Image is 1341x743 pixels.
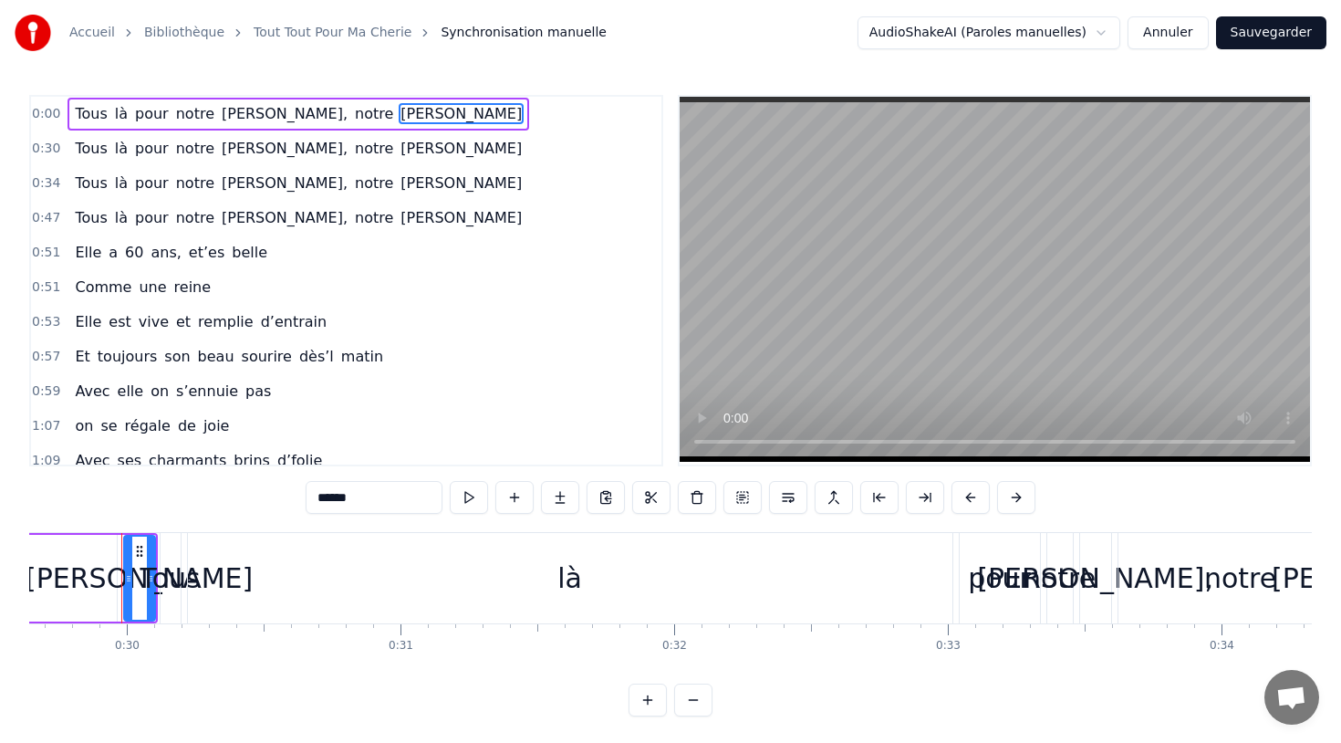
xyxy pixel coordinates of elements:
span: 1:07 [32,417,60,435]
span: Comme [73,277,133,298]
span: là [113,173,130,194]
span: [PERSON_NAME], [220,103,349,124]
span: s’ennuie [174,381,240,402]
span: Tous [73,207,109,228]
span: se [99,415,119,436]
span: là [113,103,130,124]
div: 0:32 [662,639,687,654]
span: [PERSON_NAME], [220,207,349,228]
span: toujours [96,346,160,367]
span: d’entrain [259,311,328,332]
span: son [162,346,192,367]
span: notre [174,173,216,194]
div: 0:31 [389,639,413,654]
span: est [107,311,132,332]
span: [PERSON_NAME] [399,103,524,124]
span: ses [116,450,144,471]
div: 0:34 [1210,639,1234,654]
button: Sauvegarder [1216,16,1326,49]
span: Tous [73,138,109,159]
span: sourire [240,346,294,367]
span: 0:57 [32,348,60,366]
span: notre [353,207,395,228]
span: on [149,381,171,402]
span: notre [353,173,395,194]
span: pour [133,173,171,194]
span: vive [137,311,171,332]
span: 0:51 [32,278,60,297]
span: et’es [187,242,226,263]
a: Bibliothèque [144,24,224,42]
div: Ouvrir le chat [1264,670,1319,725]
div: 0:30 [115,639,140,654]
span: a [107,242,120,263]
span: et [174,311,192,332]
span: Et [73,346,91,367]
span: une [137,277,168,298]
span: Avec [73,450,111,471]
span: beau [196,346,236,367]
div: notre [1204,558,1276,599]
span: notre [174,207,216,228]
span: 0:51 [32,244,60,262]
span: 0:00 [32,105,60,123]
div: 0:33 [936,639,961,654]
button: Annuler [1128,16,1208,49]
span: 0:30 [32,140,60,158]
span: remplie [196,311,255,332]
div: là [557,558,582,599]
span: de [176,415,198,436]
span: ans, [149,242,182,263]
span: on [73,415,95,436]
span: 1:09 [32,452,60,470]
img: youka [15,15,51,51]
span: dès’l [297,346,336,367]
span: pour [133,207,171,228]
div: pour [968,558,1031,599]
a: Accueil [69,24,115,42]
span: Avec [73,381,111,402]
span: pour [133,138,171,159]
span: [PERSON_NAME] [399,138,524,159]
span: pour [133,103,171,124]
span: 0:53 [32,313,60,331]
span: Synchronisation manuelle [441,24,607,42]
span: elle [116,381,146,402]
span: reine [172,277,213,298]
span: 0:47 [32,209,60,227]
div: [PERSON_NAME], [977,558,1213,599]
span: [PERSON_NAME], [220,138,349,159]
span: matin [339,346,385,367]
nav: breadcrumb [69,24,607,42]
span: notre [353,138,395,159]
span: 0:34 [32,174,60,193]
div: Tous [140,558,200,599]
span: Elle [73,242,103,263]
span: pas [244,381,273,402]
span: notre [174,138,216,159]
span: charmants [147,450,228,471]
span: joie [202,415,232,436]
span: belle [230,242,269,263]
span: Elle [73,311,103,332]
span: 0:59 [32,382,60,401]
span: là [113,138,130,159]
span: Tous [73,173,109,194]
span: notre [174,103,216,124]
span: notre [353,103,395,124]
span: brins [232,450,272,471]
span: d’folie [275,450,324,471]
span: [PERSON_NAME] [399,207,524,228]
span: [PERSON_NAME], [220,173,349,194]
a: Tout Tout Pour Ma Cherie [254,24,411,42]
span: 60 [123,242,145,263]
span: régale [123,415,172,436]
span: Tous [73,103,109,124]
span: [PERSON_NAME] [399,173,524,194]
span: là [113,207,130,228]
